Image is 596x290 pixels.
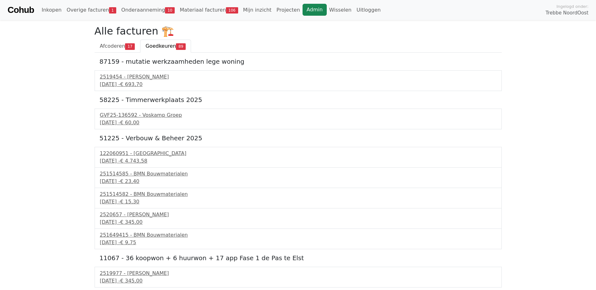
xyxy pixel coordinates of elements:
div: [DATE] - [100,239,496,246]
h5: 87159 - mutatie werkzaamheden lege woning [100,58,497,65]
a: Overige facturen1 [64,4,119,16]
div: GVF25-136592 - Voskamp Groep [100,111,496,119]
a: Materiaal facturen106 [177,4,240,16]
a: Afcoderen17 [95,40,140,53]
span: € 693,70 [120,81,142,87]
span: € 23,40 [120,178,139,184]
a: 122060951 - [GEOGRAPHIC_DATA][DATE] -€ 4.743,58 [100,150,496,165]
div: [DATE] - [100,81,496,88]
h5: 58225 - Timmerwerkplaats 2025 [100,96,497,104]
div: [DATE] - [100,198,496,206]
span: 106 [226,7,238,13]
a: 251514585 - BMN Bouwmaterialen[DATE] -€ 23,40 [100,170,496,185]
div: 251514585 - BMN Bouwmaterialen [100,170,496,178]
span: 89 [176,43,186,50]
span: Ingelogd onder: [556,3,588,9]
a: Uitloggen [354,4,383,16]
span: 1 [109,7,116,13]
div: [DATE] - [100,277,496,285]
span: € 345,00 [120,219,142,225]
a: 251514582 - BMN Bouwmaterialen[DATE] -€ 15,30 [100,191,496,206]
span: € 15,30 [120,199,139,205]
a: Projecten [274,4,303,16]
div: 251514582 - BMN Bouwmaterialen [100,191,496,198]
a: GVF25-136592 - Voskamp Groep[DATE] -€ 60,00 [100,111,496,126]
span: € 60,00 [120,120,139,126]
div: [DATE] - [100,178,496,185]
a: 2520657 - [PERSON_NAME][DATE] -€ 345,00 [100,211,496,226]
span: Afcoderen [100,43,125,49]
div: 122060951 - [GEOGRAPHIC_DATA] [100,150,496,157]
a: Cohub [8,3,34,18]
div: [DATE] - [100,218,496,226]
span: 10 [165,7,175,13]
h2: Alle facturen 🏗️ [95,25,502,37]
a: 2519454 - [PERSON_NAME][DATE] -€ 693,70 [100,73,496,88]
a: Onderaanneming10 [119,4,177,16]
h5: 51225 - Verbouw & Beheer 2025 [100,134,497,142]
span: 17 [125,43,135,50]
a: Mijn inzicht [241,4,274,16]
a: 2519977 - [PERSON_NAME][DATE] -€ 345,00 [100,270,496,285]
a: Admin [303,4,327,16]
div: 251649415 - BMN Bouwmaterialen [100,231,496,239]
span: Goedkeuren [145,43,176,49]
div: [DATE] - [100,119,496,126]
a: Goedkeuren89 [140,40,191,53]
a: Inkopen [39,4,64,16]
a: Wisselen [327,4,354,16]
div: [DATE] - [100,157,496,165]
span: € 9,75 [120,239,136,245]
span: € 4.743,58 [120,158,147,164]
h5: 11067 - 36 koopwon + 6 huurwon + 17 app Fase 1 de Pas te Elst [100,254,497,262]
span: Trebbe NoordOost [546,9,588,17]
span: € 345,00 [120,278,142,284]
div: 2519977 - [PERSON_NAME] [100,270,496,277]
a: 251649415 - BMN Bouwmaterialen[DATE] -€ 9,75 [100,231,496,246]
div: 2519454 - [PERSON_NAME] [100,73,496,81]
div: 2520657 - [PERSON_NAME] [100,211,496,218]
